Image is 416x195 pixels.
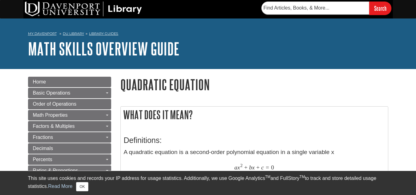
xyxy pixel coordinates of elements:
span: Order of Operations [33,101,76,107]
div: This site uses cookies and records your IP address for usage statistics. Additionally, we use Goo... [28,175,388,191]
span: Percents [33,157,52,162]
span: Factors & Multiples [33,124,75,129]
span: Home [33,79,46,84]
h3: Definitions: [124,136,385,145]
a: Percents [28,154,111,165]
span: Ratios & Proportions [33,168,78,173]
sup: TM [300,175,305,179]
span: c [261,164,264,171]
h1: Quadratic Equation [120,77,388,92]
input: Search [369,2,391,15]
span: Decimals [33,146,53,151]
a: Home [28,77,111,87]
a: Order of Operations [28,99,111,109]
p: A quadratic equation is a second-order polynomial equation in a single variable x with a ≠ 0 . Be... [124,148,385,194]
nav: breadcrumb [28,30,388,39]
span: a [234,164,237,171]
a: DU Library [63,31,84,36]
a: Math Skills Overview Guide [28,39,180,58]
span: Basic Operations [33,90,71,95]
sup: TM [265,175,270,179]
span: 2 [240,163,243,168]
span: Math Properties [33,112,68,118]
h2: What does it mean? [121,107,388,123]
span: x [237,164,240,171]
span: + [256,164,260,171]
a: Read More [48,184,72,189]
a: Decimals [28,143,111,154]
span: = [266,164,269,171]
a: Basic Operations [28,88,111,98]
a: My Davenport [28,31,57,36]
form: Searches DU Library's articles, books, and more [261,2,391,15]
input: Find Articles, Books, & More... [261,2,369,14]
a: Math Properties [28,110,111,120]
a: Factors & Multiples [28,121,111,132]
span: Fractions [33,135,53,140]
span: + [244,164,248,171]
a: Library Guides [89,31,118,36]
a: Fractions [28,132,111,143]
button: Close [76,182,88,191]
span: b [249,164,252,171]
span: 0 [271,164,274,171]
img: DU Library [25,2,142,16]
span: x [252,164,255,171]
a: Ratios & Proportions [28,165,111,176]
